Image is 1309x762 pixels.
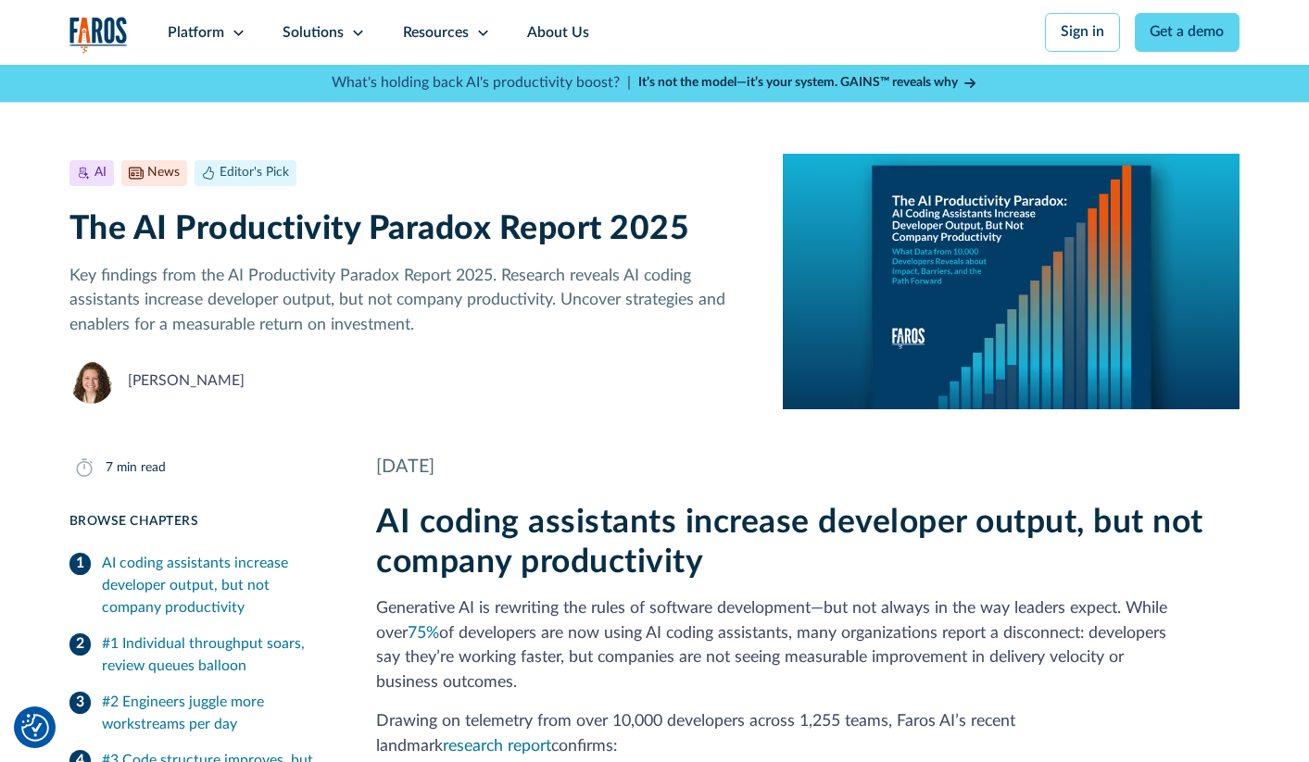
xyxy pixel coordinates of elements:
div: Solutions [283,22,344,44]
div: [PERSON_NAME] [128,370,245,393]
img: A report cover on a blue background. The cover reads:The AI Productivity Paradox: AI Coding Assis... [783,154,1240,409]
p: Generative AI is rewriting the rules of software development—but not always in the way leaders ex... [376,596,1240,695]
a: Get a demo [1135,13,1240,51]
div: AI [94,163,107,182]
a: It’s not the model—it’s your system. GAINS™ reveals why [638,73,978,93]
div: [DATE] [376,454,1240,481]
a: 75% [408,625,439,641]
a: home [69,17,128,55]
div: Resources [403,22,469,44]
a: AI coding assistants increase developer output, but not company productivity [69,545,333,626]
a: #2 Engineers juggle more workstreams per day [69,684,333,743]
p: Key findings from the AI Productivity Paradox Report 2025. Research reveals AI coding assistants ... [69,264,754,338]
div: Platform [168,22,224,44]
img: Neely Dunlap [69,359,113,403]
div: #1 Individual throughput soars, review queues balloon [102,633,333,677]
p: Drawing on telemetry from over 10,000 developers across 1,255 teams, Faros AI’s recent landmark c... [376,709,1240,758]
p: What's holding back AI's productivity boost? | [332,72,631,94]
div: Editor's Pick [220,163,289,182]
img: Revisit consent button [21,714,49,742]
a: Sign in [1045,13,1120,51]
img: Logo of the analytics and reporting company Faros. [69,17,128,55]
h2: AI coding assistants increase developer output, but not company productivity [376,503,1240,581]
a: #1 Individual throughput soars, review queues balloon [69,626,333,684]
h1: The AI Productivity Paradox Report 2025 [69,209,754,249]
div: 7 [106,458,113,478]
div: min read [117,458,166,478]
a: research report [443,738,551,754]
button: Cookie Settings [21,714,49,742]
div: #2 Engineers juggle more workstreams per day [102,692,333,735]
div: Browse Chapters [69,512,333,531]
strong: It’s not the model—it’s your system. GAINS™ reveals why [638,76,958,89]
div: AI coding assistants increase developer output, but not company productivity [102,553,333,618]
div: News [147,163,180,182]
